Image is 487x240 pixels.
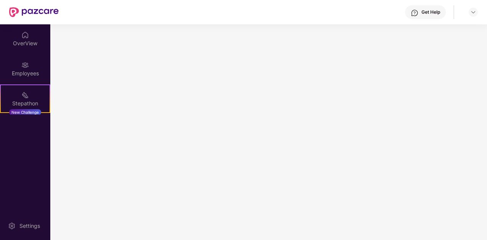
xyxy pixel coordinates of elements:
[17,222,42,230] div: Settings
[21,61,29,69] img: svg+xml;base64,PHN2ZyBpZD0iRW1wbG95ZWVzIiB4bWxucz0iaHR0cDovL3d3dy53My5vcmcvMjAwMC9zdmciIHdpZHRoPS...
[9,109,41,115] div: New Challenge
[411,9,418,17] img: svg+xml;base64,PHN2ZyBpZD0iSGVscC0zMngzMiIgeG1sbnM9Imh0dHA6Ly93d3cudzMub3JnLzIwMDAvc3ZnIiB3aWR0aD...
[8,222,16,230] img: svg+xml;base64,PHN2ZyBpZD0iU2V0dGluZy0yMHgyMCIgeG1sbnM9Imh0dHA6Ly93d3cudzMub3JnLzIwMDAvc3ZnIiB3aW...
[1,100,50,107] div: Stepathon
[421,9,440,15] div: Get Help
[470,9,476,15] img: svg+xml;base64,PHN2ZyBpZD0iRHJvcGRvd24tMzJ4MzIiIHhtbG5zPSJodHRwOi8vd3d3LnczLm9yZy8yMDAwL3N2ZyIgd2...
[21,31,29,39] img: svg+xml;base64,PHN2ZyBpZD0iSG9tZSIgeG1sbnM9Imh0dHA6Ly93d3cudzMub3JnLzIwMDAvc3ZnIiB3aWR0aD0iMjAiIG...
[9,7,59,17] img: New Pazcare Logo
[21,91,29,99] img: svg+xml;base64,PHN2ZyB4bWxucz0iaHR0cDovL3d3dy53My5vcmcvMjAwMC9zdmciIHdpZHRoPSIyMSIgaGVpZ2h0PSIyMC...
